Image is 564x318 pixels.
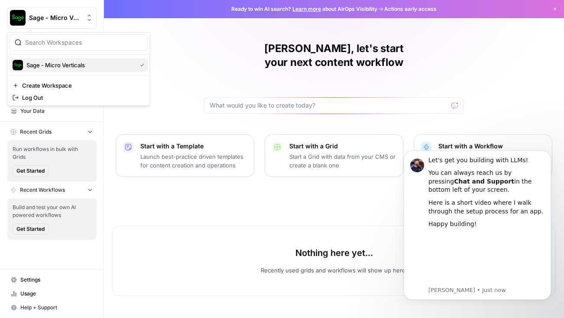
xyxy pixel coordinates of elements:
span: Create Workspace [22,81,141,90]
span: Recent Workflows [20,186,65,194]
span: Run workflows in bulk with Grids [13,145,91,161]
p: Nothing here yet... [295,247,373,259]
span: Sage - Micro Verticals [26,61,133,69]
p: Start with a Template [140,142,247,151]
a: Create Workspace [9,79,148,92]
iframe: Intercom notifications message [391,143,564,305]
span: Get Started [16,167,45,175]
span: Recent Grids [20,128,52,136]
button: Recent Grids [7,125,97,138]
span: Get Started [16,225,45,233]
div: Workspace: Sage - Micro Verticals [7,32,150,106]
p: Start with a Grid [289,142,396,151]
p: Recently used grids and workflows will show up here. [261,266,407,275]
span: Log Out [22,93,141,102]
button: Help + Support [7,301,97,315]
button: Start with a TemplateLaunch best-practice driven templates for content creation and operations [116,134,254,177]
a: Settings [7,273,97,287]
a: Your Data [7,104,97,118]
a: Log Out [9,92,148,104]
iframe: youtube [38,90,154,142]
button: Recent Workflows [7,184,97,197]
button: Start with a WorkflowStart a Workflow that combines your data, LLMs and human review [414,134,552,177]
span: Your Data [20,107,93,115]
button: Start with a GridStart a Grid with data from your CMS or create a blank one [265,134,403,177]
span: Sage - Micro Verticals [29,13,81,22]
button: Get Started [13,223,49,235]
p: Start a Grid with data from your CMS or create a blank one [289,152,396,170]
input: Search Workspaces [25,38,142,47]
span: Help + Support [20,304,93,311]
span: Usage [20,290,93,298]
span: Settings [20,276,93,284]
span: Build and test your own AI powered workflows [13,203,91,219]
span: Ready to win AI search? about AirOps Visibility [231,5,377,13]
input: What would you like to create today? [210,101,448,110]
p: Start with a Workflow [438,142,545,151]
p: Launch best-practice driven templates for content creation and operations [140,152,247,170]
a: Usage [7,287,97,301]
img: Sage - Micro Verticals Logo [10,10,26,26]
button: Get Started [13,165,49,177]
h1: [PERSON_NAME], let's start your next content workflow [204,42,464,69]
a: Learn more [292,6,321,12]
p: Message from Steven, sent Just now [38,144,154,151]
button: Workspace: Sage - Micro Verticals [7,7,97,29]
img: Sage - Micro Verticals Logo [13,60,23,70]
span: Actions early access [384,5,437,13]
